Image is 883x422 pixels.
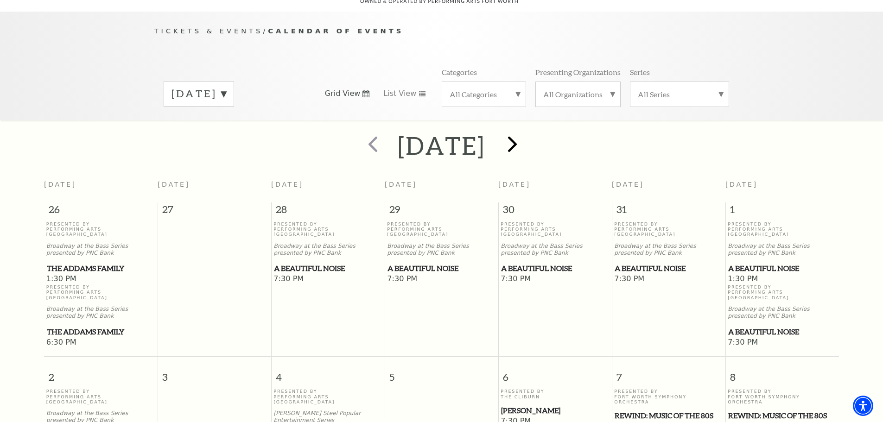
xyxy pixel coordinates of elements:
[172,87,226,101] label: [DATE]
[614,263,723,274] a: A Beautiful Noise
[388,263,495,274] span: A Beautiful Noise
[273,263,382,274] a: A Beautiful Noise
[325,88,361,99] span: Grid View
[46,306,155,320] p: Broadway at the Bass Series presented by PNC Bank
[498,181,531,188] span: [DATE]
[726,357,839,389] span: 8
[614,243,723,257] p: Broadway at the Bass Series presented by PNC Bank
[612,357,725,389] span: 7
[46,338,155,348] span: 6:30 PM
[387,221,496,237] p: Presented By Performing Arts [GEOGRAPHIC_DATA]
[725,181,758,188] span: [DATE]
[46,284,155,300] p: Presented By Performing Arts [GEOGRAPHIC_DATA]
[726,202,839,221] span: 1
[614,274,723,284] span: 7:30 PM
[853,396,873,416] div: Accessibility Menu
[158,357,271,389] span: 3
[501,263,610,274] a: A Beautiful Noise
[158,181,190,188] span: [DATE]
[46,389,155,404] p: Presented By Performing Arts [GEOGRAPHIC_DATA]
[46,326,155,338] a: The Addams Family
[450,89,518,99] label: All Categories
[46,274,155,284] span: 1:30 PM
[158,202,271,221] span: 27
[614,389,723,404] p: Presented By Fort Worth Symphony Orchestra
[355,129,389,162] button: prev
[728,338,837,348] span: 7:30 PM
[728,306,837,320] p: Broadway at the Bass Series presented by PNC Bank
[268,27,404,35] span: Calendar of Events
[728,284,837,300] p: Presented By Performing Arts [GEOGRAPHIC_DATA]
[385,202,498,221] span: 29
[501,221,610,237] p: Presented By Performing Arts [GEOGRAPHIC_DATA]
[385,357,498,389] span: 5
[535,67,621,77] p: Presenting Organizations
[272,357,385,389] span: 4
[273,243,382,257] p: Broadway at the Bass Series presented by PNC Bank
[638,89,721,99] label: All Series
[274,263,382,274] span: A Beautiful Noise
[501,243,610,257] p: Broadway at the Bass Series presented by PNC Bank
[614,410,723,422] a: REWIND: Music of the 80s
[614,221,723,237] p: Presented By Performing Arts [GEOGRAPHIC_DATA]
[273,274,382,284] span: 7:30 PM
[501,405,610,416] a: Beatrice Rana
[728,389,837,404] p: Presented By Fort Worth Symphony Orchestra
[442,67,477,77] p: Categories
[387,263,496,274] a: A Beautiful Noise
[630,67,650,77] p: Series
[728,243,837,257] p: Broadway at the Bass Series presented by PNC Bank
[494,129,528,162] button: next
[728,326,837,338] a: A Beautiful Noise
[728,410,837,422] a: REWIND: Music of the 80s
[46,263,155,274] a: The Addams Family
[47,326,155,338] span: The Addams Family
[44,357,158,389] span: 2
[728,326,836,338] span: A Beautiful Noise
[612,202,725,221] span: 31
[398,131,485,160] h2: [DATE]
[543,89,613,99] label: All Organizations
[728,410,836,422] span: REWIND: Music of the 80s
[501,405,609,416] span: [PERSON_NAME]
[728,263,836,274] span: A Beautiful Noise
[154,27,263,35] span: Tickets & Events
[47,263,155,274] span: The Addams Family
[501,389,610,399] p: Presented By The Cliburn
[387,243,496,257] p: Broadway at the Bass Series presented by PNC Bank
[272,202,385,221] span: 28
[383,88,416,99] span: List View
[44,202,158,221] span: 26
[728,221,837,237] p: Presented By Performing Arts [GEOGRAPHIC_DATA]
[273,389,382,404] p: Presented By Performing Arts [GEOGRAPHIC_DATA]
[615,410,723,422] span: REWIND: Music of the 80s
[387,274,496,284] span: 7:30 PM
[501,274,610,284] span: 7:30 PM
[728,263,837,274] a: A Beautiful Noise
[273,221,382,237] p: Presented By Performing Arts [GEOGRAPHIC_DATA]
[499,202,612,221] span: 30
[271,181,304,188] span: [DATE]
[499,357,612,389] span: 6
[46,243,155,257] p: Broadway at the Bass Series presented by PNC Bank
[46,221,155,237] p: Presented By Performing Arts [GEOGRAPHIC_DATA]
[385,181,417,188] span: [DATE]
[612,181,644,188] span: [DATE]
[44,181,76,188] span: [DATE]
[728,274,837,284] span: 1:30 PM
[615,263,723,274] span: A Beautiful Noise
[154,25,729,37] p: /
